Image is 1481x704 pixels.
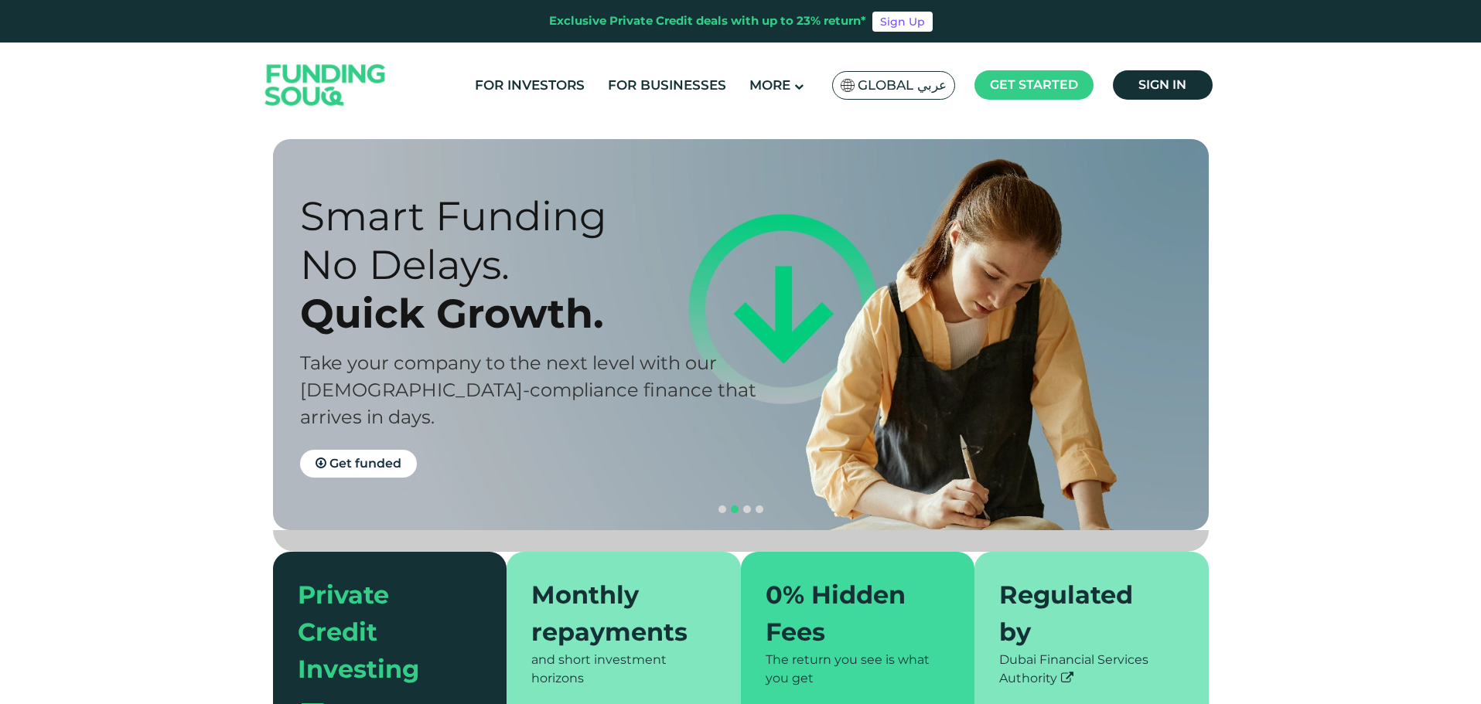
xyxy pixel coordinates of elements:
[300,240,768,289] div: No Delays.
[604,73,730,98] a: For Businesses
[858,77,947,94] span: Global عربي
[999,651,1184,688] div: Dubai Financial Services Authority
[1113,70,1213,100] a: Sign in
[300,349,768,376] div: Take your company to the next level with our
[531,651,716,688] div: and short investment horizons
[471,73,589,98] a: For Investors
[300,376,768,430] div: [DEMOGRAPHIC_DATA]-compliance finance that arrives in days.
[716,503,729,515] button: navigation
[250,46,401,124] img: Logo
[300,192,768,240] div: Smart Funding
[999,576,1165,651] div: Regulated by
[298,576,464,688] div: Private Credit Investing
[753,503,766,515] button: navigation
[741,503,753,515] button: navigation
[729,503,741,515] button: navigation
[766,576,932,651] div: 0% Hidden Fees
[990,77,1078,92] span: Get started
[749,77,790,93] span: More
[766,651,950,688] div: The return you see is what you get
[872,12,933,32] a: Sign Up
[841,79,855,92] img: SA Flag
[300,450,417,478] a: Get funded
[300,289,768,338] div: Quick Growth.
[1138,77,1186,92] span: Sign in
[329,456,401,471] span: Get funded
[531,576,698,651] div: Monthly repayments
[549,12,866,30] div: Exclusive Private Credit deals with up to 23% return*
